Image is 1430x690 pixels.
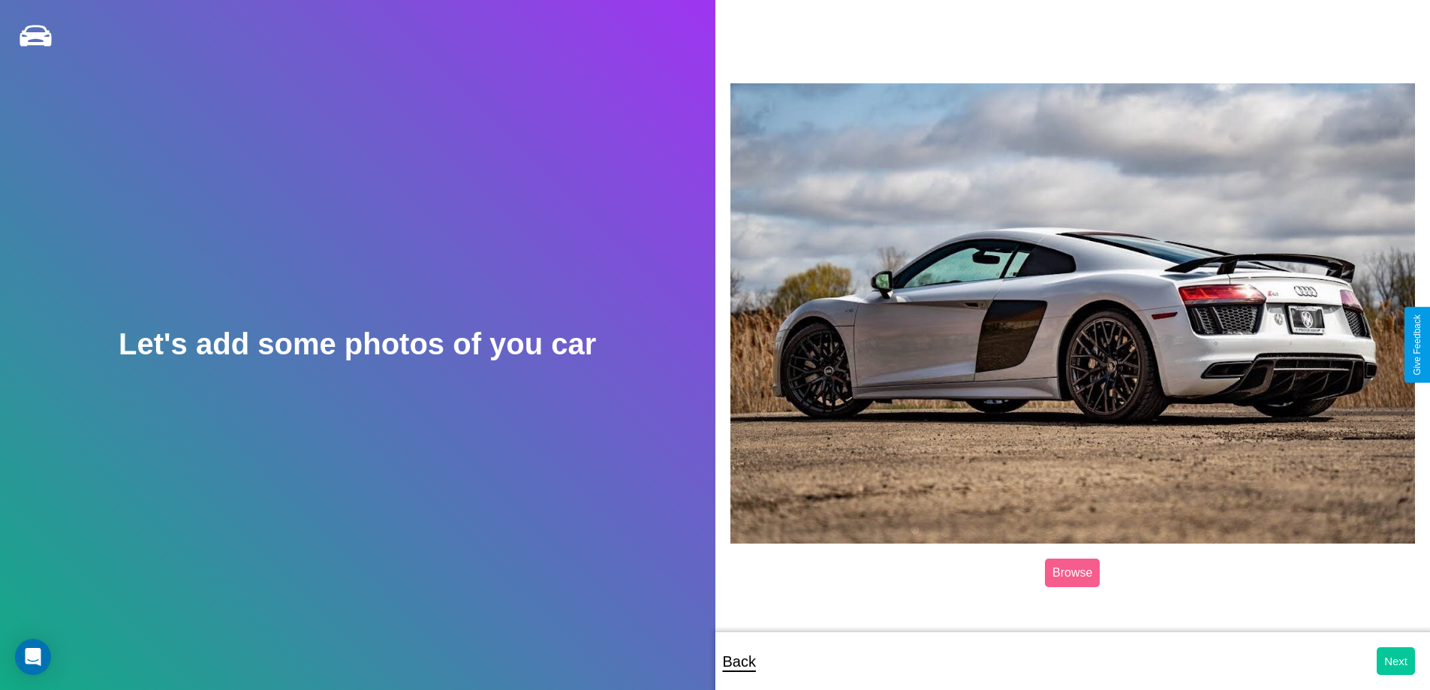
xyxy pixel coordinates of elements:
[723,648,756,675] p: Back
[730,83,1416,544] img: posted
[119,327,596,361] h2: Let's add some photos of you car
[1045,559,1100,587] label: Browse
[1412,315,1422,375] div: Give Feedback
[1377,647,1415,675] button: Next
[15,639,51,675] div: Open Intercom Messenger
